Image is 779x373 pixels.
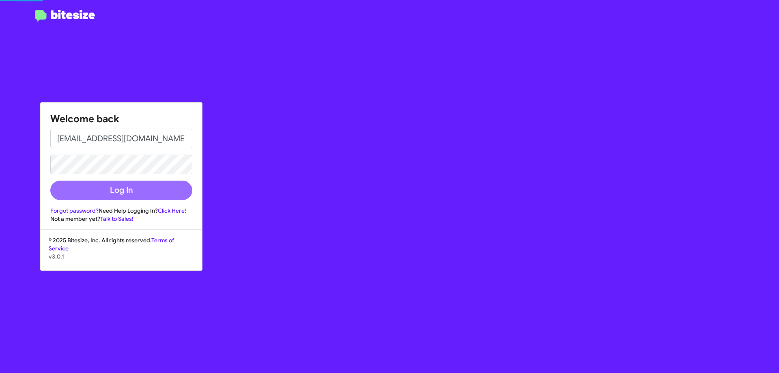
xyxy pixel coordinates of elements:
[158,207,186,214] a: Click Here!
[100,215,133,222] a: Talk to Sales!
[50,129,192,148] input: Email address
[41,236,202,270] div: © 2025 Bitesize, Inc. All rights reserved.
[50,207,192,215] div: Need Help Logging In?
[50,112,192,125] h1: Welcome back
[50,207,99,214] a: Forgot password?
[49,252,194,261] p: v3.0.1
[50,215,192,223] div: Not a member yet?
[50,181,192,200] button: Log In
